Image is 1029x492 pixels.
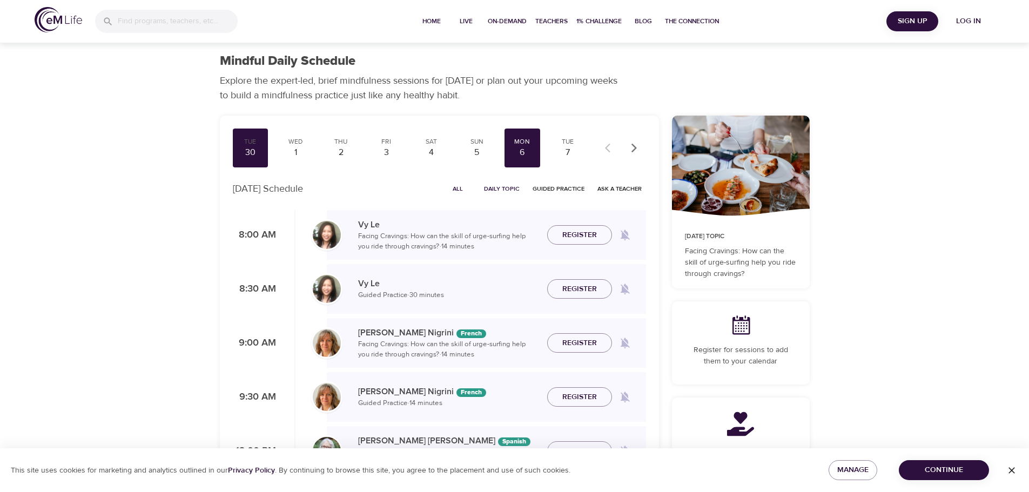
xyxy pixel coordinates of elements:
div: 6 [509,146,536,159]
p: [PERSON_NAME] Nigrini [358,385,539,398]
span: Register [562,390,597,404]
span: Remind me when a class goes live every Monday at 12:00 PM [612,438,638,464]
img: Bernice_Moore_min.jpg [313,437,341,465]
p: [DATE] Schedule [233,181,303,196]
div: Fri [373,137,400,146]
p: [PERSON_NAME] Nigrini [358,326,539,339]
span: Remind me when a class goes live every Monday at 8:00 AM [612,222,638,248]
div: Mon [509,137,536,146]
p: 9:30 AM [233,390,276,405]
span: Remind me when a class goes live every Monday at 9:00 AM [612,330,638,356]
span: Log in [947,15,990,28]
span: On-Demand [488,16,527,27]
span: Remind me when a class goes live every Monday at 8:30 AM [612,276,638,302]
button: Register [547,387,612,407]
span: Live [453,16,479,27]
p: 9:00 AM [233,336,276,351]
button: Log in [943,11,994,31]
img: logo [35,7,82,32]
p: 8:30 AM [233,282,276,296]
div: The episodes in this programs will be in French [456,329,486,338]
h1: Mindful Daily Schedule [220,53,355,69]
div: 7 [554,146,581,159]
p: Guided Practice · 14 minutes [358,398,539,409]
div: 2 [327,146,354,159]
p: Vy Le [358,277,539,290]
button: Ask a Teacher [593,180,646,197]
div: Sun [463,137,490,146]
p: Facing Cravings: How can the skill of urge-surfing help you ride through cravings? · 14 minutes [358,231,539,252]
p: 12:00 PM [233,444,276,459]
span: All [445,184,471,194]
button: Sign Up [886,11,938,31]
span: Teachers [535,16,568,27]
div: 3 [373,146,400,159]
p: Register for sessions to add them to your calendar [685,345,797,367]
div: Tue [554,137,581,146]
div: Thu [327,137,354,146]
span: Home [419,16,445,27]
div: The episodes in this programs will be in French [456,388,486,397]
span: Register [562,336,597,350]
img: MelissaNigiri.jpg [313,383,341,411]
button: Register [547,441,612,461]
a: Privacy Policy [228,466,275,475]
button: Manage [829,460,877,480]
button: Daily Topic [480,180,524,197]
span: Guided Practice [533,184,584,194]
img: vy-profile-good-3.jpg [313,221,341,249]
input: Find programs, teachers, etc... [118,10,238,33]
p: Facing Cravings: How can the skill of urge-surfing help you ride through cravings? · 14 minutes [358,447,539,468]
span: Register [562,228,597,242]
img: MelissaNigiri.jpg [313,329,341,357]
span: Remind me when a class goes live every Monday at 9:30 AM [612,384,638,410]
span: 1% Challenge [576,16,622,27]
span: Daily Topic [484,184,520,194]
button: Register [547,333,612,353]
span: The Connection [665,16,719,27]
span: Sign Up [891,15,934,28]
div: 30 [237,146,264,159]
button: Register [547,279,612,299]
p: [DATE] Topic [685,232,797,241]
button: Continue [899,460,989,480]
div: 4 [418,146,445,159]
button: Guided Practice [528,180,589,197]
span: Blog [630,16,656,27]
div: Sat [418,137,445,146]
button: All [441,180,475,197]
div: The episodes in this programs will be in Spanish [498,437,530,446]
span: Register [562,282,597,296]
span: Register [562,444,597,458]
span: Manage [837,463,869,477]
p: Guided Practice · 30 minutes [358,290,539,301]
div: 1 [282,146,309,159]
div: 5 [463,146,490,159]
p: Facing Cravings: How can the skill of urge-surfing help you ride through cravings? · 14 minutes [358,339,539,360]
div: Tue [237,137,264,146]
button: Register [547,225,612,245]
p: 8:00 AM [233,228,276,242]
span: Ask a Teacher [597,184,642,194]
p: Vy Le [358,218,539,231]
span: Continue [907,463,980,477]
p: [PERSON_NAME] [PERSON_NAME] [358,434,539,447]
p: Facing Cravings: How can the skill of urge-surfing help you ride through cravings? [685,246,797,280]
img: vy-profile-good-3.jpg [313,275,341,303]
p: Explore the expert-led, brief mindfulness sessions for [DATE] or plan out your upcoming weeks to ... [220,73,625,103]
div: Wed [282,137,309,146]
